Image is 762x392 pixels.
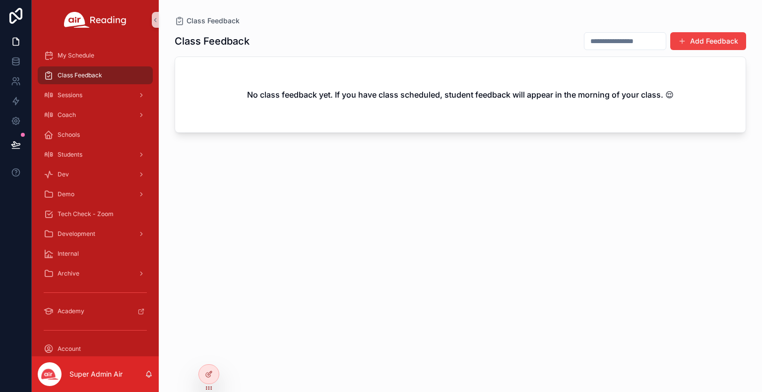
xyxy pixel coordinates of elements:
[58,270,79,278] span: Archive
[38,126,153,144] a: Schools
[58,131,80,139] span: Schools
[38,205,153,223] a: Tech Check - Zoom
[58,345,81,353] span: Account
[670,32,746,50] button: Add Feedback
[38,340,153,358] a: Account
[187,16,240,26] span: Class Feedback
[58,210,114,218] span: Tech Check - Zoom
[64,12,127,28] img: App logo
[38,86,153,104] a: Sessions
[38,146,153,164] a: Students
[38,166,153,183] a: Dev
[38,225,153,243] a: Development
[175,34,250,48] h1: Class Feedback
[58,230,95,238] span: Development
[247,89,674,101] h2: No class feedback yet. If you have class scheduled, student feedback will appear in the morning o...
[58,71,102,79] span: Class Feedback
[38,265,153,282] a: Archive
[58,307,84,315] span: Academy
[58,151,82,159] span: Students
[58,170,69,178] span: Dev
[69,369,123,379] p: Super Admin Air
[32,40,159,356] div: scrollable content
[58,111,76,119] span: Coach
[58,250,79,258] span: Internal
[58,190,74,198] span: Demo
[58,52,94,59] span: My Schedule
[38,245,153,263] a: Internal
[38,302,153,320] a: Academy
[175,16,240,26] a: Class Feedback
[58,91,82,99] span: Sessions
[38,47,153,64] a: My Schedule
[38,185,153,203] a: Demo
[38,66,153,84] a: Class Feedback
[38,106,153,124] a: Coach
